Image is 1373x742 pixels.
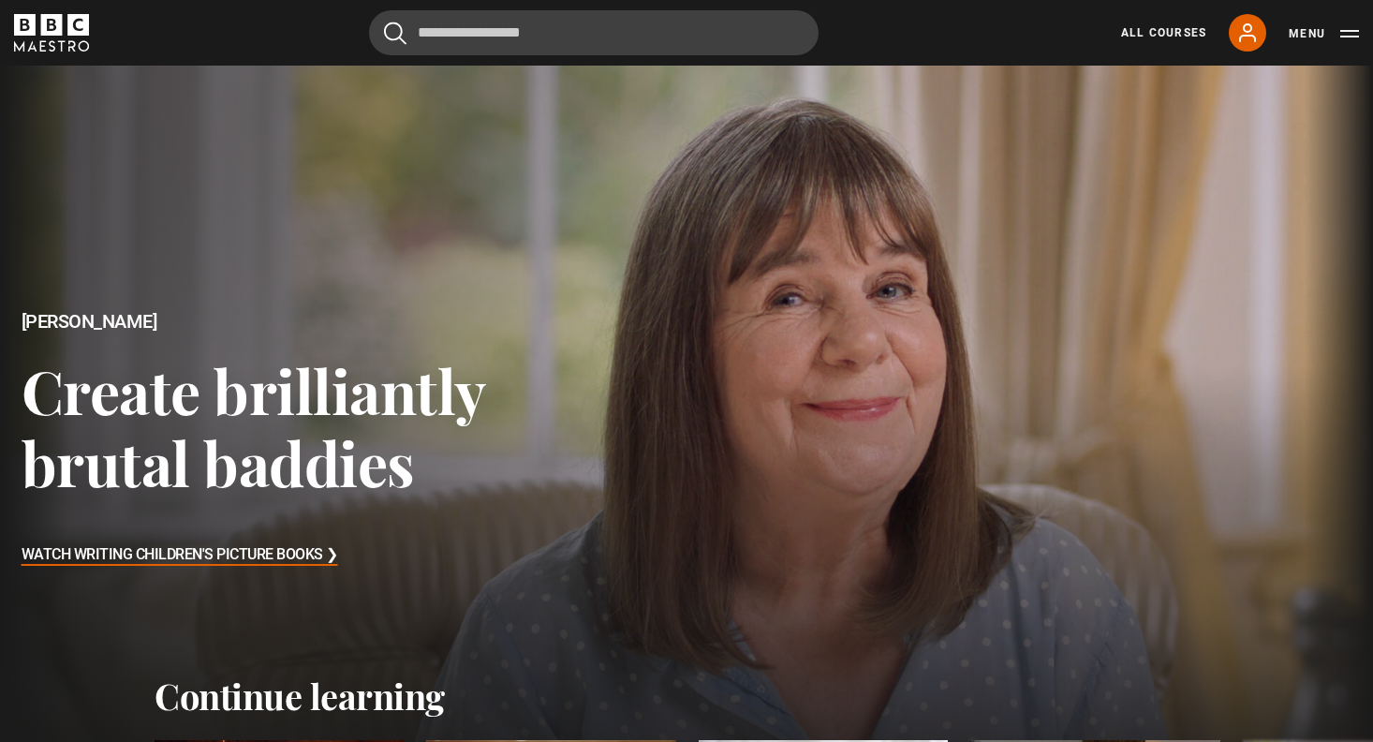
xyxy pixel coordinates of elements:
button: Submit the search query [384,22,406,45]
h2: Continue learning [155,675,1218,718]
button: Toggle navigation [1289,24,1359,43]
h2: [PERSON_NAME] [22,311,550,333]
h3: Watch Writing Children's Picture Books ❯ [22,542,338,570]
svg: BBC Maestro [14,14,89,52]
input: Search [369,10,819,55]
a: All Courses [1121,24,1206,41]
h3: Create brilliantly brutal baddies [22,354,550,499]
